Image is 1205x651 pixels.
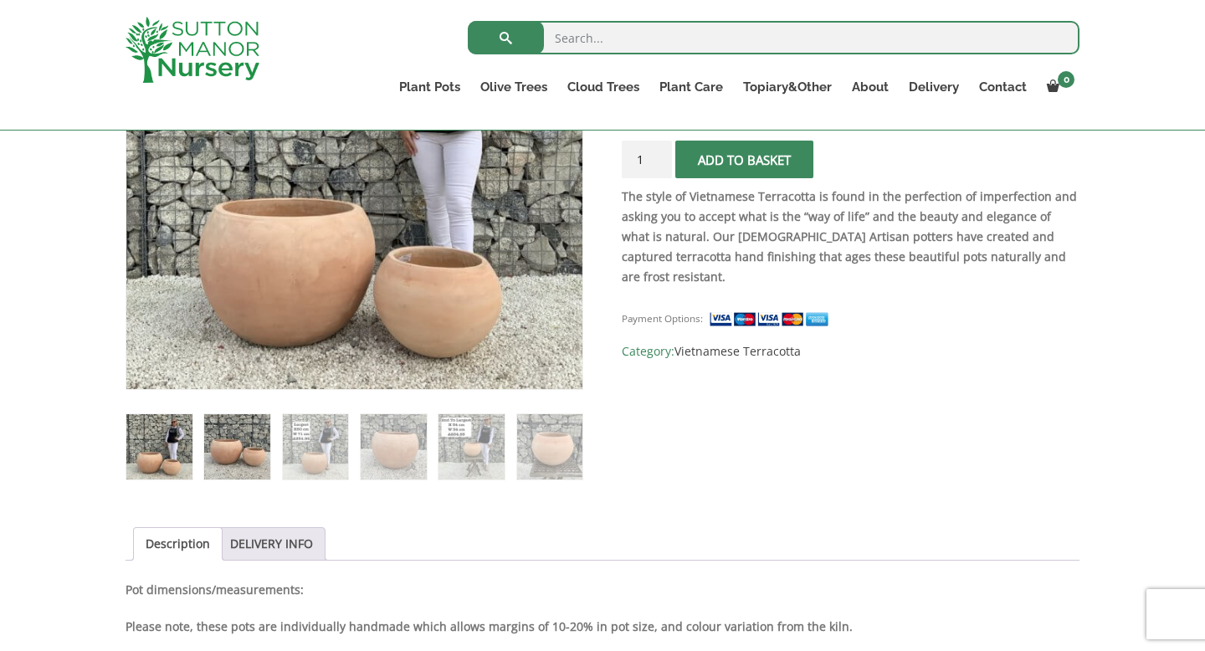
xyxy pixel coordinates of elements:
a: Plant Pots [389,75,470,99]
a: 0 [1037,75,1079,99]
a: Vietnamese Terracotta [674,343,801,359]
input: Product quantity [622,141,672,178]
small: Payment Options: [622,312,703,325]
span: Category: [622,341,1079,361]
strong: Pot dimensions/measurements: [126,582,304,597]
a: Cloud Trees [557,75,649,99]
span: 0 [1058,71,1074,88]
strong: Please note, these pots are individually handmade which allows margins of 10-20% in pot size, and... [126,618,853,634]
a: Description [146,528,210,560]
a: DELIVERY INFO [230,528,313,560]
img: The Cam Ranh Vietnamese Terracotta Plant Pots - Image 2 [204,414,270,480]
img: The Cam Ranh Vietnamese Terracotta Plant Pots [126,414,192,480]
a: Delivery [899,75,969,99]
input: Search... [468,21,1079,54]
img: The Cam Ranh Vietnamese Terracotta Plant Pots - Image 5 [438,414,505,480]
a: Contact [969,75,1037,99]
img: logo [126,17,259,83]
strong: The style of Vietnamese Terracotta is found in the perfection of imperfection and asking you to a... [622,188,1077,284]
button: Add to basket [675,141,813,178]
img: The Cam Ranh Vietnamese Terracotta Plant Pots - Image 3 [283,414,349,480]
img: The Cam Ranh Vietnamese Terracotta Plant Pots - Image 6 [517,414,583,480]
a: Olive Trees [470,75,557,99]
img: The Cam Ranh Vietnamese Terracotta Plant Pots - Image 4 [361,414,427,480]
a: Topiary&Other [733,75,842,99]
img: payment supported [709,310,834,328]
a: About [842,75,899,99]
a: Plant Care [649,75,733,99]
